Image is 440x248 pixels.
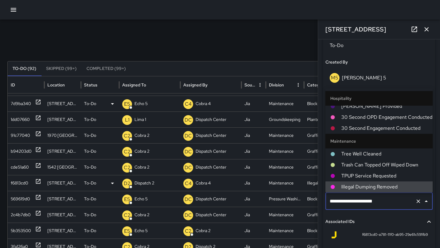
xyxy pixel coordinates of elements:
[185,100,192,108] p: C4
[84,191,96,207] p: To-Do
[185,132,192,140] p: DC
[196,207,226,223] p: Dispatch Center
[241,223,266,239] div: Jia
[196,191,226,207] p: Dispatch Center
[11,191,30,207] div: 569619d0
[266,159,304,175] div: Maintenance
[11,82,15,88] div: ID
[134,175,154,191] p: Dispatch 2
[124,132,130,140] p: C2
[44,111,81,127] div: 2350 Broadway
[134,144,149,159] p: Cobra 2
[134,223,148,239] p: Echo 5
[84,112,96,127] p: To-Do
[185,164,192,171] p: DC
[325,134,433,149] li: Maintenance
[84,128,96,143] p: To-Do
[256,81,264,89] button: Source column menu
[341,125,428,132] span: 30 Second Engagement Conducted
[122,82,146,88] div: Assigned To
[124,196,130,203] p: E5
[44,96,81,111] div: 360 22nd Street
[44,223,81,239] div: 2295 Broadway
[124,180,130,187] p: D2
[11,207,31,223] div: 2c4b7db0
[304,127,342,143] div: Graffiti Abated Large
[44,159,81,175] div: 1542 Broadway
[185,212,192,219] p: DC
[307,82,325,88] div: Category
[84,223,96,239] p: To-Do
[241,207,266,223] div: Jia
[341,103,428,110] span: [PERSON_NAME] Provided
[196,96,211,111] p: Cobra 4
[266,127,304,143] div: Maintenance
[304,207,342,223] div: Graffiti Sticker Abated Small
[11,112,30,127] div: 1dd07660
[341,151,428,158] span: Tree Well Cleaned
[304,191,342,207] div: Block Face Pressure Washed
[241,191,266,207] div: Jia
[341,162,428,169] span: Trash Can Topped Off Wiped Down
[196,175,211,191] p: Cobra 4
[244,82,255,88] div: Source
[125,116,130,124] p: L1
[196,144,226,159] p: Dispatch Center
[134,112,146,127] p: Lima 1
[196,223,211,239] p: Cobra 2
[124,228,130,235] p: E5
[325,91,433,106] li: Hospitality
[294,81,302,89] button: Division column menu
[304,223,342,239] div: Block Face Detailed
[134,128,149,143] p: Cobra 2
[196,128,226,143] p: Dispatch Center
[341,114,428,121] span: 30 Second OPD Engagement Conducted
[134,191,148,207] p: Echo 5
[241,127,266,143] div: Jia
[47,82,65,88] div: Location
[183,82,207,88] div: Assigned By
[196,112,226,127] p: Dispatch Center
[44,127,81,143] div: 1970 Broadway
[341,184,428,191] span: Illegal Dumping Removed
[11,159,29,175] div: cde51a60
[84,175,96,191] p: To-Do
[241,159,266,175] div: Jia
[266,111,304,127] div: Groundskeeping
[266,175,304,191] div: Maintenance
[241,111,266,127] div: Jia
[124,212,130,219] p: C2
[124,100,130,108] p: E5
[11,223,31,239] div: 5b353500
[11,96,31,111] div: 7d9ba340
[44,207,81,223] div: 2295 Broadway
[41,61,82,76] button: Skipped (99+)
[196,159,226,175] p: Dispatch Center
[185,148,192,155] p: DC
[185,180,192,187] p: C4
[185,116,192,124] p: DC
[124,148,130,155] p: C2
[44,191,81,207] div: 2216 Broadway
[11,128,30,143] div: 91c77040
[134,159,149,175] p: Cobra 2
[304,111,342,127] div: Planter Replanted
[266,143,304,159] div: Maintenance
[84,82,97,88] div: Status
[82,61,131,76] button: Completed (99+)
[84,96,96,111] p: To-Do
[84,144,96,159] p: To-Do
[341,173,428,180] span: TPUP Service Requested
[8,61,41,76] button: To-Do (92)
[84,159,96,175] p: To-Do
[266,223,304,239] div: Maintenance
[304,96,342,111] div: Block Face Detailed
[11,144,31,159] div: b94203d0
[44,175,81,191] div: 505 17th Street
[134,207,149,223] p: Cobra 2
[44,143,81,159] div: 447 17th Street
[304,159,342,175] div: Graffiti Abated Large
[304,143,342,159] div: Graffiti Sticker Abated Small
[266,207,304,223] div: Maintenance
[124,164,130,171] p: C2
